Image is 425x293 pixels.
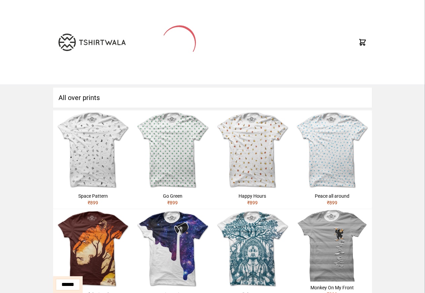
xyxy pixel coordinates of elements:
div: Happy Hours [215,193,290,199]
a: Space Pattern₹899 [53,110,133,209]
span: ₹ 899 [167,200,178,205]
img: monkey-climbing.jpg [292,209,372,282]
div: Monkey On My Front [295,284,369,291]
img: space.jpg [53,110,133,190]
img: TW-LOGO-400-104.png [58,34,126,51]
a: Go Green₹899 [133,110,212,209]
h1: All over prints [53,88,372,108]
span: ₹ 899 [327,200,337,205]
img: weed.jpg [133,110,212,190]
img: galaxy.jpg [133,209,212,289]
span: ₹ 899 [247,200,258,205]
img: beer.jpg [213,110,292,190]
a: Happy Hours₹899 [213,110,292,209]
img: buddha1.jpg [213,209,292,289]
div: Peace all around [295,193,369,199]
img: hidden-tiger.jpg [53,209,133,289]
a: Peace all around₹899 [292,110,372,209]
img: peace-1.jpg [292,110,372,190]
div: Space Pattern [56,193,130,199]
div: Go Green [135,193,210,199]
span: ₹ 899 [88,200,98,205]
